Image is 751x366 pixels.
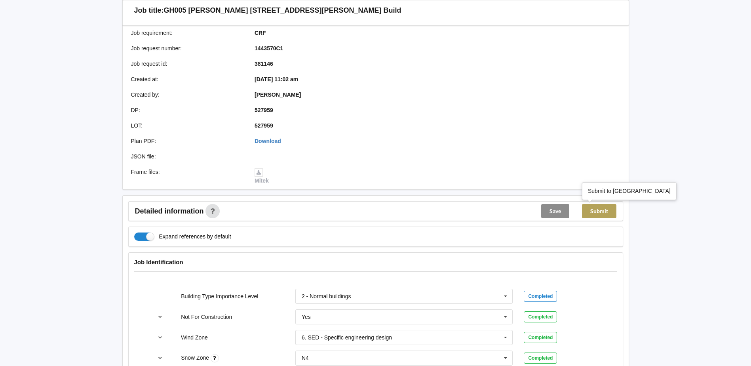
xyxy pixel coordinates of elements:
b: [DATE] 11:02 am [255,76,298,82]
div: Completed [524,311,557,322]
div: JSON file : [125,152,249,160]
b: 381146 [255,61,273,67]
div: Plan PDF : [125,137,249,145]
label: Snow Zone [181,355,211,361]
div: Completed [524,353,557,364]
div: Job request id : [125,60,249,68]
b: 527959 [255,122,273,129]
b: 527959 [255,107,273,113]
a: Mitek [255,169,269,184]
div: 2 - Normal buildings [302,294,351,299]
button: reference-toggle [152,330,168,345]
div: Job requirement : [125,29,249,37]
label: Expand references by default [134,233,231,241]
b: 1443570C1 [255,45,283,51]
div: N4 [302,355,309,361]
div: Created by : [125,91,249,99]
div: 6. SED - Specific engineering design [302,335,392,340]
a: Download [255,138,281,144]
span: Detailed information [135,208,204,215]
label: Building Type Importance Level [181,293,258,299]
div: Completed [524,291,557,302]
h3: GH005 [PERSON_NAME] [STREET_ADDRESS][PERSON_NAME] Build [164,6,401,15]
h3: Job title: [134,6,164,15]
div: Created at : [125,75,249,83]
button: reference-toggle [152,351,168,365]
label: Not For Construction [181,314,232,320]
div: Completed [524,332,557,343]
div: Job request number : [125,44,249,52]
div: DP : [125,106,249,114]
div: Frame files : [125,168,249,185]
button: reference-toggle [152,310,168,324]
div: LOT : [125,122,249,130]
div: Yes [302,314,311,320]
h4: Job Identification [134,258,617,266]
div: Submit to [GEOGRAPHIC_DATA] [588,187,671,195]
label: Wind Zone [181,334,208,341]
button: Submit [582,204,616,218]
b: [PERSON_NAME] [255,91,301,98]
b: CRF [255,30,266,36]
